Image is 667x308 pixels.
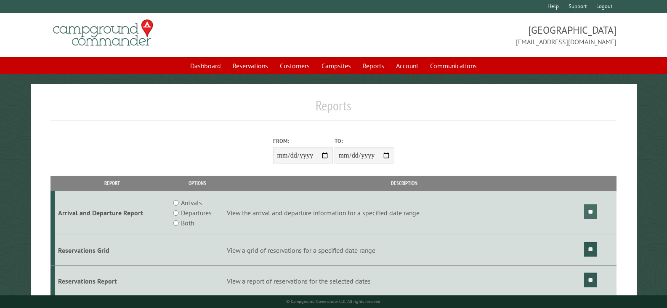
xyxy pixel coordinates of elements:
span: [GEOGRAPHIC_DATA] [EMAIL_ADDRESS][DOMAIN_NAME] [334,23,617,47]
td: Arrival and Departure Report [55,191,170,235]
td: View a grid of reservations for a specified date range [225,235,583,266]
label: From: [273,137,333,145]
a: Reservations [228,58,273,74]
label: Both [181,218,194,228]
td: View the arrival and departure information for a specified date range [225,191,583,235]
th: Description [225,176,583,190]
a: Campsites [316,58,356,74]
th: Options [170,176,225,190]
a: Reports [358,58,389,74]
a: Dashboard [185,58,226,74]
label: Departures [181,208,212,218]
label: Arrivals [181,198,202,208]
img: Campground Commander [50,16,156,49]
h1: Reports [50,97,617,121]
a: Account [391,58,423,74]
label: To: [335,137,394,145]
th: Report [55,176,170,190]
a: Customers [275,58,315,74]
small: © Campground Commander LLC. All rights reserved. [286,299,381,304]
td: View a report of reservations for the selected dates [225,265,583,296]
td: Reservations Report [55,265,170,296]
td: Reservations Grid [55,235,170,266]
a: Communications [425,58,482,74]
